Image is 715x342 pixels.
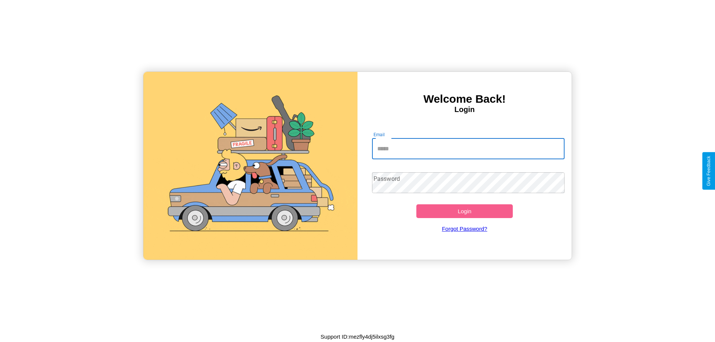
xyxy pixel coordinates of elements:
h4: Login [357,105,572,114]
p: Support ID: mezfly4dj5ilxsg3fg [321,332,394,342]
h3: Welcome Back! [357,93,572,105]
label: Email [374,131,385,138]
button: Login [416,204,513,218]
div: Give Feedback [706,156,711,186]
img: gif [143,72,357,260]
a: Forgot Password? [368,218,561,239]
